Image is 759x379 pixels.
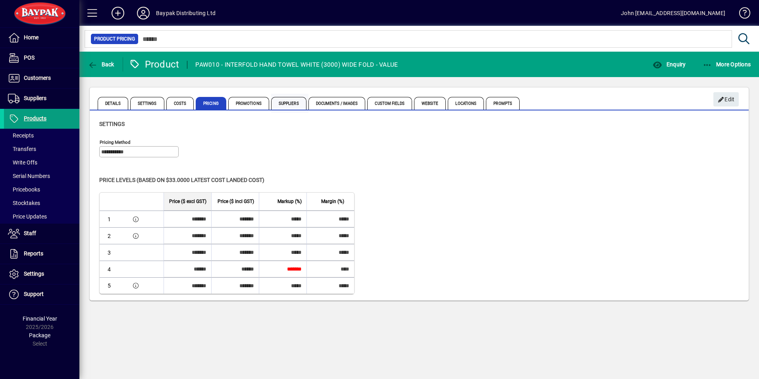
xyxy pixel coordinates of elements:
[4,224,79,244] a: Staff
[4,196,79,210] a: Stocktakes
[8,213,47,220] span: Price Updates
[703,61,751,68] span: More Options
[8,159,37,166] span: Write Offs
[100,139,131,145] mat-label: Pricing method
[23,315,57,322] span: Financial Year
[8,173,50,179] span: Serial Numbers
[4,284,79,304] a: Support
[196,97,226,110] span: Pricing
[166,97,194,110] span: Costs
[24,34,39,41] span: Home
[79,57,123,72] app-page-header-button: Back
[218,197,254,206] span: Price ($ incl GST)
[4,89,79,108] a: Suppliers
[156,7,216,19] div: Baypak Distributing Ltd
[4,264,79,284] a: Settings
[24,115,46,122] span: Products
[4,48,79,68] a: POS
[621,7,725,19] div: John [EMAIL_ADDRESS][DOMAIN_NAME]
[8,200,40,206] span: Stocktakes
[653,61,686,68] span: Enquiry
[130,97,164,110] span: Settings
[4,244,79,264] a: Reports
[24,95,46,101] span: Suppliers
[414,97,446,110] span: Website
[169,197,206,206] span: Price ($ excl GST)
[4,156,79,169] a: Write Offs
[4,183,79,196] a: Pricebooks
[100,261,127,277] td: 4
[228,97,269,110] span: Promotions
[105,6,131,20] button: Add
[448,97,484,110] span: Locations
[8,186,40,193] span: Pricebooks
[100,277,127,294] td: 5
[24,230,36,236] span: Staff
[99,177,264,183] span: Price levels (based on $33.0000 Latest cost landed cost)
[8,146,36,152] span: Transfers
[100,244,127,261] td: 3
[718,93,735,106] span: Edit
[271,97,306,110] span: Suppliers
[195,58,398,71] div: PAW010 - INTERFOLD HAND TOWEL WHITE (3000) WIDE FOLD - VALUE
[29,332,50,338] span: Package
[94,35,135,43] span: Product Pricing
[4,142,79,156] a: Transfers
[651,57,688,72] button: Enquiry
[733,2,749,27] a: Knowledge Base
[713,92,739,106] button: Edit
[4,68,79,88] a: Customers
[4,129,79,142] a: Receipts
[100,227,127,244] td: 2
[367,97,412,110] span: Custom Fields
[24,54,35,61] span: POS
[24,291,44,297] span: Support
[86,57,116,72] button: Back
[100,211,127,227] td: 1
[486,97,520,110] span: Prompts
[4,169,79,183] a: Serial Numbers
[8,132,34,139] span: Receipts
[308,97,366,110] span: Documents / Images
[4,28,79,48] a: Home
[98,97,128,110] span: Details
[4,210,79,223] a: Price Updates
[321,197,344,206] span: Margin (%)
[129,58,179,71] div: Product
[24,271,44,277] span: Settings
[88,61,114,68] span: Back
[24,75,51,81] span: Customers
[131,6,156,20] button: Profile
[24,250,43,257] span: Reports
[277,197,302,206] span: Markup (%)
[701,57,753,72] button: More Options
[99,121,125,127] span: Settings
